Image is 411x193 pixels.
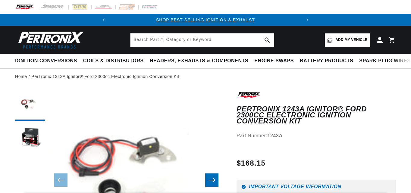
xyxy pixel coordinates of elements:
[156,17,255,22] a: SHOP BEST SELLING IGNITION & EXHAUST
[237,132,396,140] div: Part Number:
[110,17,301,23] div: Announcement
[15,54,80,68] summary: Ignition Conversions
[15,58,77,64] span: Ignition Conversions
[130,33,274,47] input: Search Part #, Category or Keyword
[98,14,110,26] button: Translation missing: en.sections.announcements.previous_announcement
[237,106,396,124] h1: PerTronix 1243A Ignitor® Ford 2300cc Electronic Ignition Conversion Kit
[15,73,27,80] a: Home
[150,58,248,64] span: Headers, Exhausts & Components
[15,124,45,154] button: Load image 2 in gallery view
[83,58,144,64] span: Coils & Distributors
[268,133,283,138] strong: 1243A
[359,58,410,64] span: Spark Plug Wires
[335,37,367,43] span: Add my vehicle
[325,33,370,47] a: Add my vehicle
[15,30,84,50] img: Pertronix
[110,17,301,23] div: 1 of 2
[301,14,313,26] button: Translation missing: en.sections.announcements.next_announcement
[251,54,297,68] summary: Engine Swaps
[237,158,265,169] span: $168.15
[54,173,67,187] button: Slide left
[80,54,147,68] summary: Coils & Distributors
[147,54,251,68] summary: Headers, Exhausts & Components
[300,58,353,64] span: Battery Products
[254,58,294,64] span: Engine Swaps
[241,185,391,189] h6: Important Voltage Information
[261,33,274,47] button: search button
[205,173,218,187] button: Slide right
[15,73,396,80] nav: breadcrumbs
[297,54,356,68] summary: Battery Products
[15,91,45,121] button: Load image 1 in gallery view
[31,73,179,80] a: PerTronix 1243A Ignitor® Ford 2300cc Electronic Ignition Conversion Kit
